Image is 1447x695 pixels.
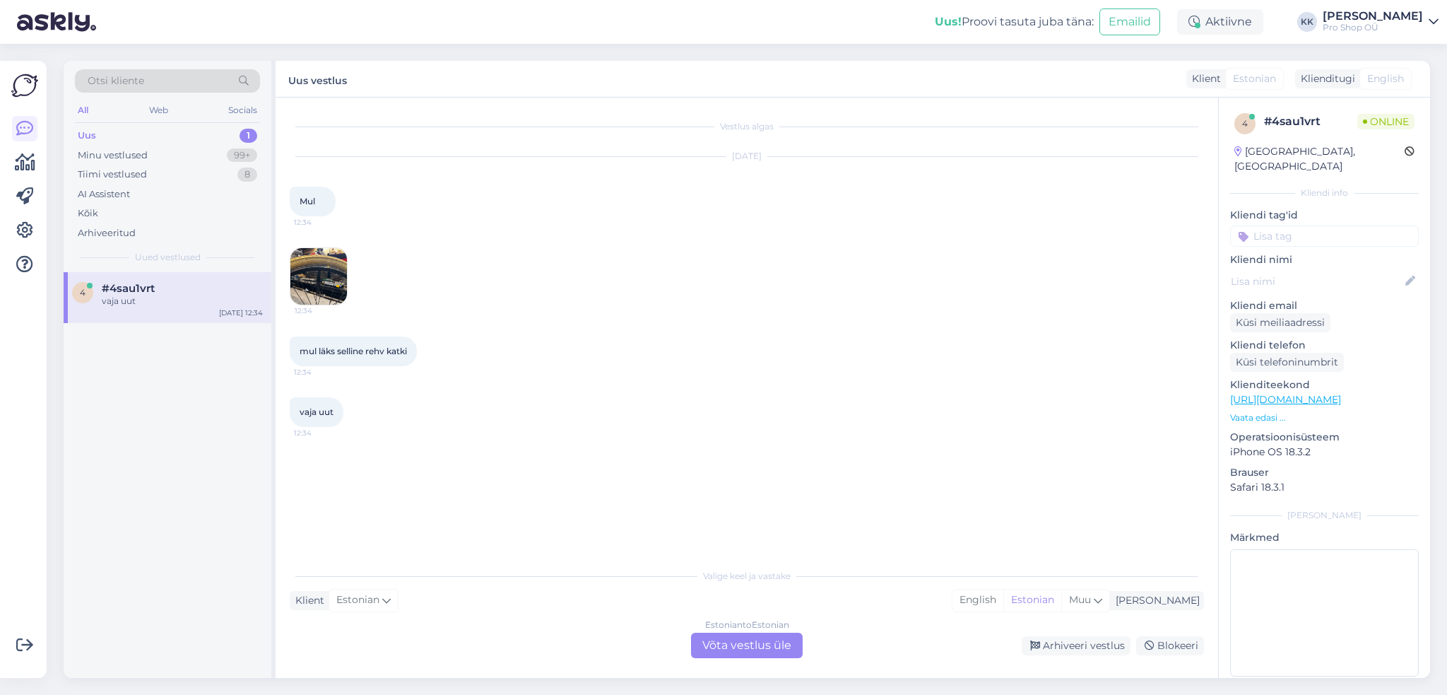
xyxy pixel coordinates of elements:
div: [DATE] [290,150,1204,163]
span: Uued vestlused [135,251,201,264]
span: 12:34 [294,217,347,228]
span: English [1367,71,1404,86]
div: Pro Shop OÜ [1323,22,1423,33]
span: 12:34 [294,367,347,378]
img: Askly Logo [11,72,38,99]
input: Lisa tag [1230,226,1419,247]
span: Muu [1069,593,1091,606]
span: 12:34 [295,305,348,316]
p: Vaata edasi ... [1230,411,1419,424]
p: Kliendi nimi [1230,252,1419,267]
label: Uus vestlus [288,69,347,88]
a: [PERSON_NAME]Pro Shop OÜ [1323,11,1439,33]
div: 8 [237,168,257,182]
div: Küsi telefoninumbrit [1230,353,1344,372]
div: Minu vestlused [78,148,148,163]
div: Kliendi info [1230,187,1419,199]
span: #4sau1vrt [102,282,155,295]
div: Võta vestlus üle [691,633,803,658]
div: Arhiveeritud [78,226,136,240]
p: iPhone OS 18.3.2 [1230,445,1419,460]
div: Küsi meiliaadressi [1230,313,1330,332]
span: Estonian [1233,71,1276,86]
div: Web [146,101,171,119]
div: Estonian to Estonian [705,619,789,631]
p: Kliendi email [1230,298,1419,313]
div: All [75,101,91,119]
div: Proovi tasuta juba täna: [935,13,1094,30]
div: [GEOGRAPHIC_DATA], [GEOGRAPHIC_DATA] [1234,144,1405,174]
div: Estonian [1003,590,1061,611]
div: [PERSON_NAME] [1230,509,1419,522]
div: Klient [290,593,324,608]
span: Online [1357,114,1414,129]
span: 12:34 [294,428,347,438]
div: 99+ [227,148,257,163]
span: Estonian [336,592,379,608]
div: # 4sau1vrt [1264,113,1357,130]
div: Kõik [78,206,98,221]
div: [PERSON_NAME] [1110,593,1200,608]
div: AI Assistent [78,187,130,202]
div: Tiimi vestlused [78,168,147,182]
div: KK [1297,12,1317,32]
span: mul läks selline rehv katki [300,346,407,356]
p: Märkmed [1230,530,1419,545]
div: Socials [225,101,260,119]
p: Safari 18.3.1 [1230,480,1419,495]
div: Arhiveeri vestlus [1022,636,1130,655]
a: [URL][DOMAIN_NAME] [1230,393,1341,406]
span: Mul [300,196,315,206]
div: Uus [78,129,96,143]
span: 4 [1242,118,1248,129]
div: Valige keel ja vastake [290,570,1204,583]
p: Operatsioonisüsteem [1230,430,1419,445]
p: Klienditeekond [1230,378,1419,392]
b: Uus! [935,15,962,28]
div: Klienditugi [1295,71,1355,86]
p: Kliendi tag'id [1230,208,1419,223]
div: Blokeeri [1136,636,1204,655]
div: Vestlus algas [290,120,1204,133]
div: [PERSON_NAME] [1323,11,1423,22]
p: Brauser [1230,465,1419,480]
div: 1 [240,129,257,143]
span: Otsi kliente [88,74,144,88]
span: vaja uut [300,407,333,417]
div: vaja uut [102,295,263,308]
div: English [952,590,1003,611]
span: 4 [80,287,85,298]
div: [DATE] 12:34 [219,308,263,318]
div: Aktiivne [1177,9,1263,35]
img: Attachment [290,248,347,305]
div: Klient [1186,71,1221,86]
input: Lisa nimi [1231,274,1402,289]
button: Emailid [1099,8,1160,35]
p: Kliendi telefon [1230,338,1419,353]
